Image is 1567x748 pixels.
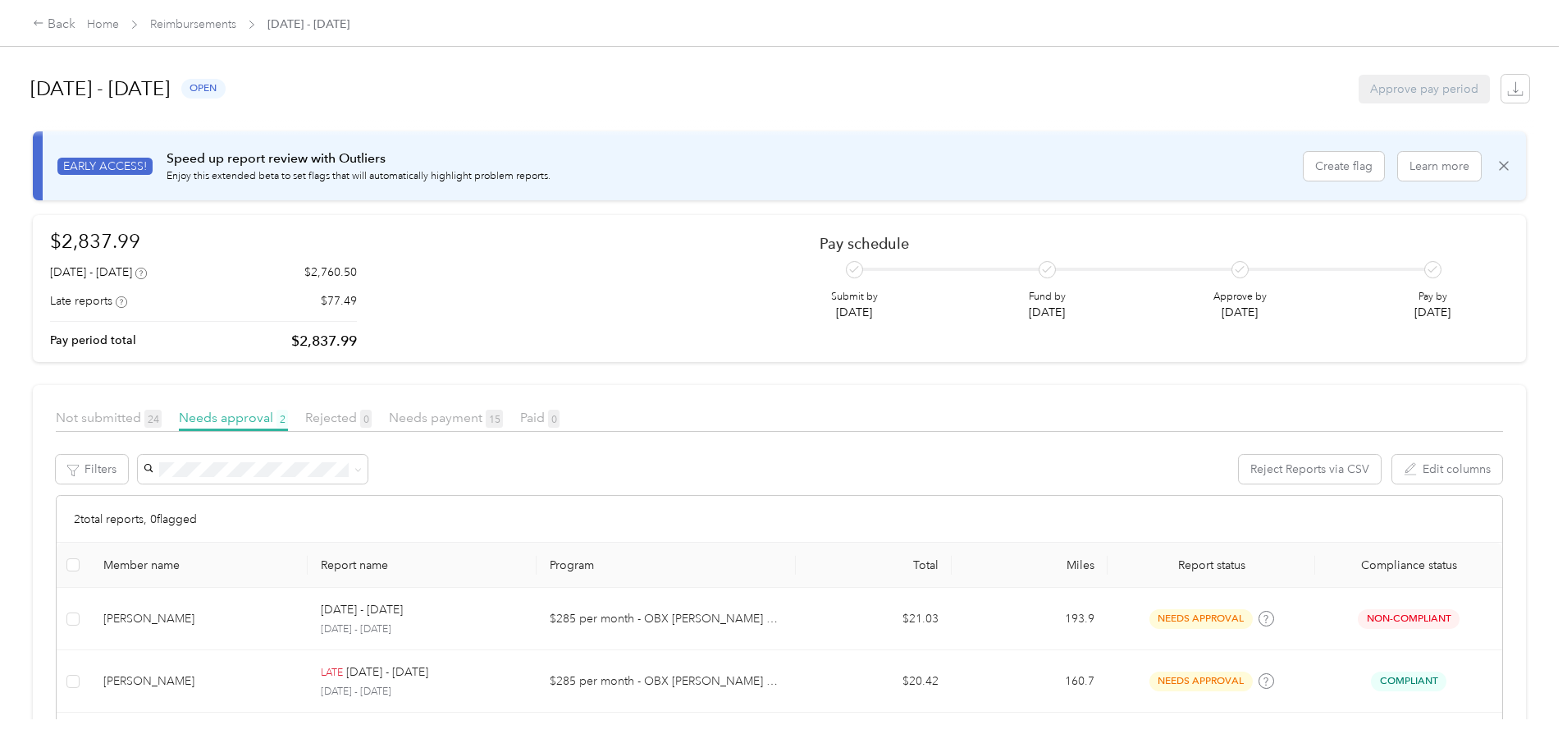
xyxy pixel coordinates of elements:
[809,558,939,572] div: Total
[1121,558,1302,572] span: Report status
[57,496,1502,543] div: 2 total reports, 0 flagged
[537,588,796,650] td: $285 per month - OBX Bev FAVR Plan B 2024
[144,410,162,428] span: 24
[537,543,796,588] th: Program
[56,455,128,484] button: Filters
[150,17,236,31] a: Reimbursements
[50,292,127,310] div: Late reports
[103,672,295,691] div: [PERSON_NAME]
[276,410,288,428] span: 2
[796,650,952,713] td: $20.42
[179,410,288,425] span: Needs approval
[486,410,503,428] span: 15
[30,69,170,108] h1: [DATE] - [DATE]
[50,227,357,255] h1: $2,837.99
[321,666,343,681] p: LATE
[831,290,878,305] p: Submit by
[1414,304,1451,321] p: [DATE]
[50,332,136,349] p: Pay period total
[308,543,536,588] th: Report name
[87,17,119,31] a: Home
[1029,290,1066,305] p: Fund by
[1392,455,1502,484] button: Edit columns
[1213,290,1267,305] p: Approve by
[1475,656,1567,748] iframe: Everlance-gr Chat Button Frame
[1213,304,1267,321] p: [DATE]
[167,149,551,169] p: Speed up report review with Outliers
[520,410,560,425] span: Paid
[321,622,523,637] p: [DATE] - [DATE]
[103,610,295,628] div: [PERSON_NAME]
[550,672,783,691] p: $285 per month - OBX [PERSON_NAME] FAVR [MEDICAL_DATA] 2024
[267,16,349,33] span: [DATE] - [DATE]
[181,79,226,98] span: open
[90,543,308,588] th: Member name
[1029,304,1066,321] p: [DATE]
[1328,558,1489,572] span: Compliance status
[537,650,796,713] td: $285 per month - OBX Bev FAVR Plan B 2024
[952,650,1108,713] td: 160.7
[831,304,878,321] p: [DATE]
[548,410,560,428] span: 0
[56,410,162,425] span: Not submitted
[103,558,295,572] div: Member name
[796,588,952,650] td: $21.03
[321,292,357,310] p: $77.49
[1149,609,1253,628] span: needs approval
[820,235,1480,252] h2: Pay schedule
[321,601,403,619] p: [DATE] - [DATE]
[1239,455,1381,484] button: Reject Reports via CSV
[321,685,523,700] p: [DATE] - [DATE]
[57,158,153,175] span: EARLY ACCESS!
[1149,672,1253,691] span: needs approval
[1398,152,1481,181] button: Learn more
[389,410,503,425] span: Needs payment
[346,663,428,681] p: [DATE] - [DATE]
[291,331,357,351] p: $2,837.99
[550,610,783,628] p: $285 per month - OBX [PERSON_NAME] FAVR [MEDICAL_DATA] 2024
[305,410,372,425] span: Rejected
[952,588,1108,650] td: 193.9
[304,264,357,281] p: $2,760.50
[167,169,551,184] p: Enjoy this extended beta to set flags that will automatically highlight problem reports.
[1414,290,1451,305] p: Pay by
[33,15,75,34] div: Back
[1371,672,1446,691] span: Compliant
[50,264,147,281] div: [DATE] - [DATE]
[1304,152,1384,181] button: Create flag
[360,410,372,428] span: 0
[1358,609,1460,628] span: Non-Compliant
[965,558,1094,572] div: Miles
